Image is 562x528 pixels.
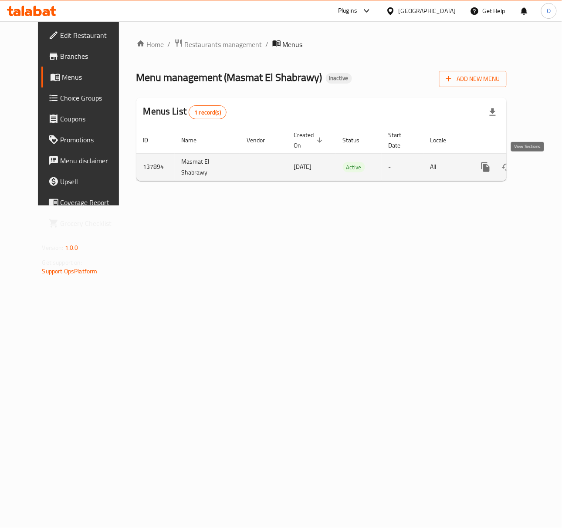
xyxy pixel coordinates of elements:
[143,135,160,145] span: ID
[61,93,125,103] span: Choice Groups
[389,130,413,151] span: Start Date
[41,150,132,171] a: Menu disclaimer
[62,72,125,82] span: Menus
[42,242,64,253] span: Version:
[61,135,125,145] span: Promotions
[61,197,125,208] span: Coverage Report
[189,105,227,119] div: Total records count
[41,192,132,213] a: Coverage Report
[143,105,227,119] h2: Menus List
[482,102,503,123] div: Export file
[174,39,262,50] a: Restaurants management
[136,67,322,87] span: Menu management ( Masmat El Shabrawy )
[247,135,277,145] span: Vendor
[136,153,175,181] td: 137894
[41,213,132,234] a: Grocery Checklist
[182,135,208,145] span: Name
[343,162,365,172] span: Active
[266,39,269,50] li: /
[547,6,551,16] span: O
[283,39,303,50] span: Menus
[496,157,517,178] button: Change Status
[136,39,507,50] nav: breadcrumb
[475,157,496,178] button: more
[382,153,423,181] td: -
[423,153,468,181] td: All
[42,266,98,277] a: Support.OpsPlatform
[326,73,352,84] div: Inactive
[61,30,125,40] span: Edit Restaurant
[168,39,171,50] li: /
[61,51,125,61] span: Branches
[136,39,164,50] a: Home
[338,6,357,16] div: Plugins
[446,74,500,84] span: Add New Menu
[175,153,240,181] td: Masmat El Shabrawy
[42,257,82,268] span: Get support on:
[294,130,325,151] span: Created On
[189,108,226,117] span: 1 record(s)
[430,135,458,145] span: Locale
[294,161,312,172] span: [DATE]
[326,74,352,82] span: Inactive
[41,67,132,87] a: Menus
[41,25,132,46] a: Edit Restaurant
[61,218,125,229] span: Grocery Checklist
[439,71,507,87] button: Add New Menu
[61,114,125,124] span: Coupons
[61,176,125,187] span: Upsell
[185,39,262,50] span: Restaurants management
[399,6,456,16] div: [GEOGRAPHIC_DATA]
[41,108,132,129] a: Coupons
[41,87,132,108] a: Choice Groups
[41,46,132,67] a: Branches
[343,135,371,145] span: Status
[41,129,132,150] a: Promotions
[61,155,125,166] span: Menu disclaimer
[41,171,132,192] a: Upsell
[65,242,78,253] span: 1.0.0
